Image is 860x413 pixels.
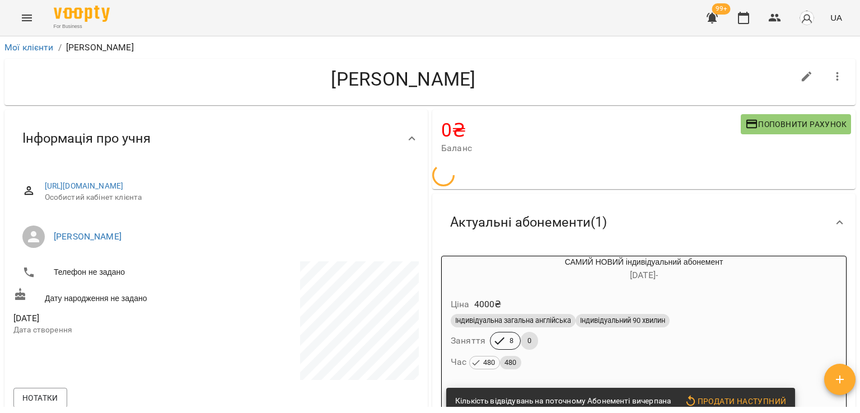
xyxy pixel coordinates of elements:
span: 99+ [712,3,731,15]
span: [DATE] - [630,270,658,280]
button: UA [826,7,847,28]
span: Індивідуальна загальна англійська [451,316,576,326]
li: Телефон не задано [13,261,214,284]
div: Актуальні абонементи(1) [432,194,856,251]
span: 480 [479,356,499,369]
span: Індивідуальний 90 хвилин [576,316,670,326]
div: САМИЙ НОВИЙ індивідуальний абонемент [442,256,846,283]
h4: [PERSON_NAME] [13,68,793,91]
span: [DATE] [13,312,214,325]
span: For Business [54,23,110,30]
h6: Ціна [451,297,470,312]
span: UA [830,12,842,24]
span: 8 [503,336,520,346]
div: Дату народження не задано [11,285,216,306]
button: САМИЙ НОВИЙ індивідуальний абонемент[DATE]- Ціна4000₴Індивідуальна загальна англійськаІндивідуаль... [442,256,846,383]
button: Menu [13,4,40,31]
img: avatar_s.png [799,10,815,26]
p: Дата створення [13,325,214,336]
a: Мої клієнти [4,42,54,53]
span: Продати наступний [684,395,786,408]
a: [URL][DOMAIN_NAME] [45,181,124,190]
span: 0 [521,336,538,346]
span: Особистий кабінет клієнта [45,192,410,203]
p: 4000 ₴ [474,298,502,311]
span: Нотатки [22,391,58,405]
h6: Заняття [451,333,485,349]
nav: breadcrumb [4,41,856,54]
span: Інформація про учня [22,130,151,147]
li: / [58,41,62,54]
button: Продати наступний [680,391,791,411]
a: [PERSON_NAME] [54,231,121,242]
div: Інформація про учня [4,110,428,167]
span: Актуальні абонементи ( 1 ) [450,214,607,231]
div: Кількість відвідувань на поточному Абонементі вичерпана [455,391,671,411]
p: [PERSON_NAME] [66,41,134,54]
span: 480 [500,356,521,369]
h6: Час [451,354,521,370]
h4: 0 ₴ [441,119,741,142]
button: Нотатки [13,388,67,408]
button: Поповнити рахунок [741,114,851,134]
span: Поповнити рахунок [745,118,847,131]
img: Voopty Logo [54,6,110,22]
span: Баланс [441,142,741,155]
